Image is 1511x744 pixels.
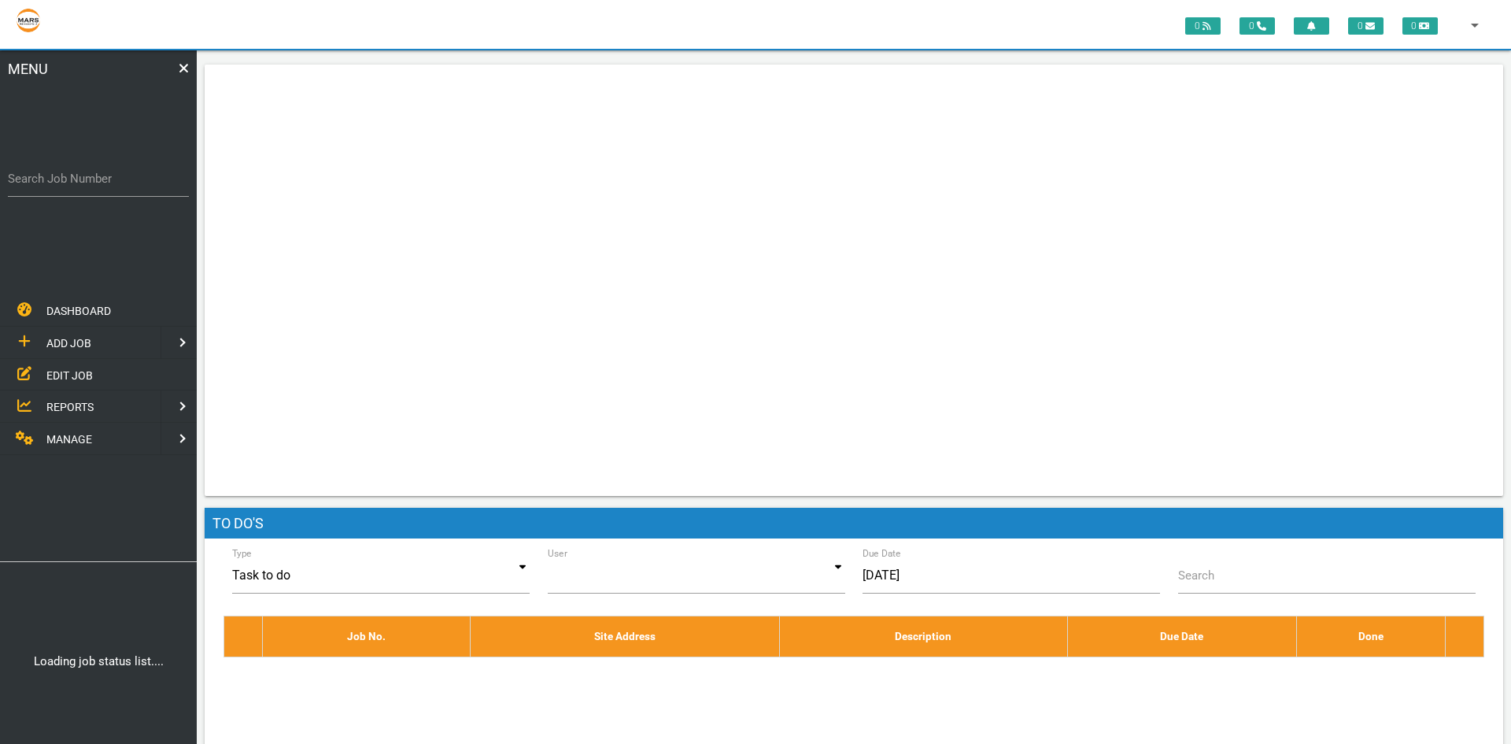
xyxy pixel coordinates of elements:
[46,368,93,381] span: EDIT JOB
[471,616,780,657] th: Site Address
[779,616,1067,657] th: Description
[46,304,111,316] span: DASHBOARD
[1185,17,1221,35] span: 0
[16,8,41,33] img: s3file
[8,58,48,153] span: MENU
[863,546,901,561] label: Due Date
[46,336,91,349] span: ADD JOB
[262,616,471,657] th: Job No.
[1178,567,1214,585] label: Search
[1402,17,1438,35] span: 0
[1296,616,1446,657] th: Done
[1239,17,1275,35] span: 0
[1348,17,1384,35] span: 0
[232,546,252,561] label: Type
[548,546,567,561] label: User
[205,508,1503,539] h1: To Do's
[46,401,94,413] span: REPORTS
[46,432,92,445] span: MANAGE
[1067,616,1296,657] th: Due Date
[5,653,192,671] center: Loading job status list....
[8,170,189,188] label: Search Job Number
